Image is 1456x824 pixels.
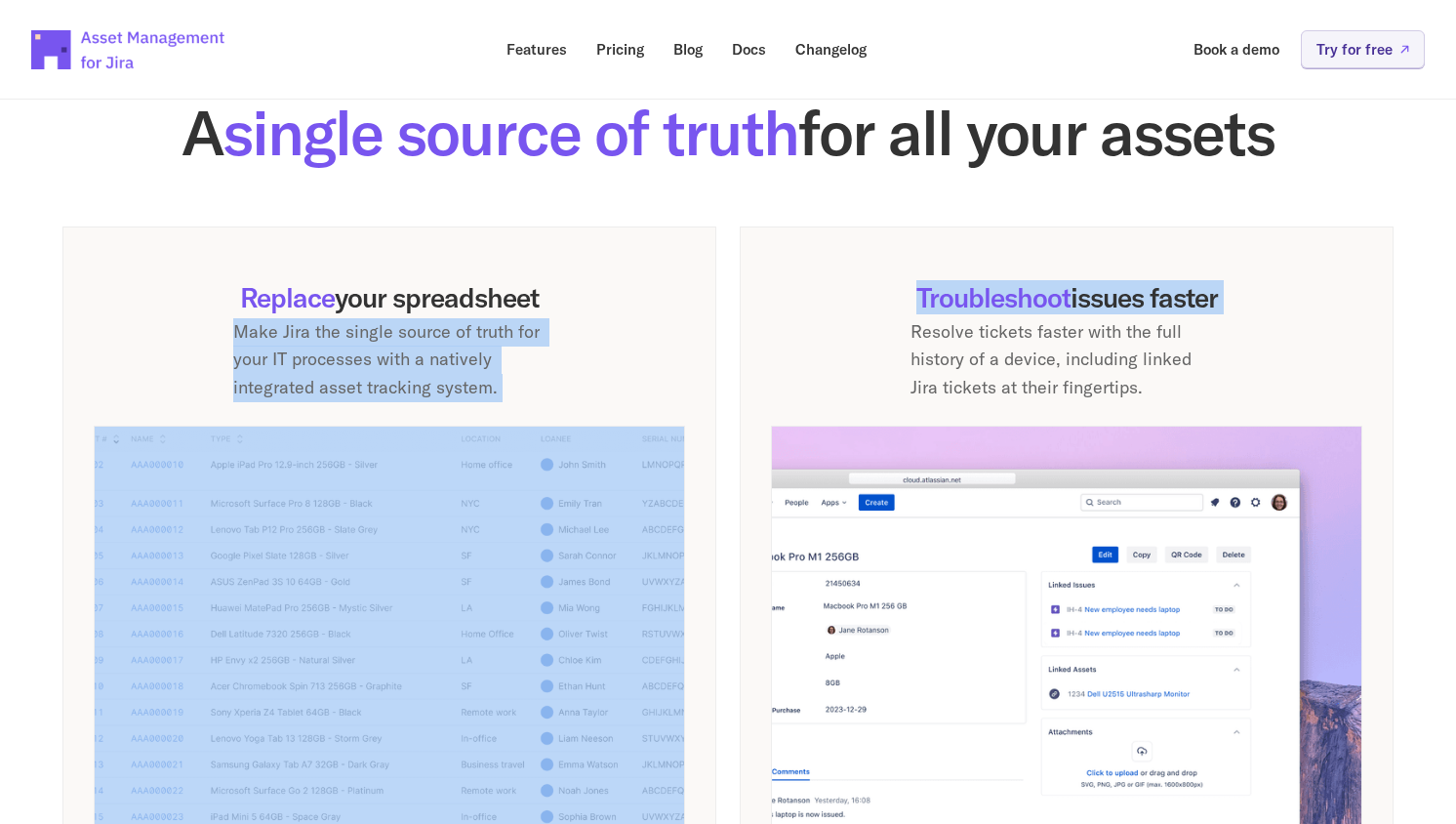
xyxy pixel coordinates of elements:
p: Pricing [596,42,644,57]
p: Docs [732,42,766,57]
a: Changelog [782,30,880,68]
p: Make Jira the single source of truth for your IT processes with a natively integrated asset track... [233,318,546,402]
p: Blog [673,42,703,57]
span: single source of truth [222,93,798,172]
h2: A for all your assets [62,102,1394,164]
a: Docs [718,30,780,68]
h3: your spreadsheet [94,281,685,314]
p: Try for free [1316,42,1393,57]
p: Book a demo [1193,42,1279,57]
p: Resolve tickets faster with the full history of a device, including linked Jira tickets at their ... [910,318,1223,402]
a: Pricing [583,30,658,68]
p: Features [506,42,567,57]
h3: Troubleshoot [771,281,1362,314]
p: Changelog [795,42,867,57]
span: issues faster [1071,280,1218,314]
span: Replace [240,280,335,314]
a: Blog [660,30,716,68]
a: Try for free [1301,30,1425,68]
a: Features [493,30,581,68]
a: Book a demo [1180,30,1293,68]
